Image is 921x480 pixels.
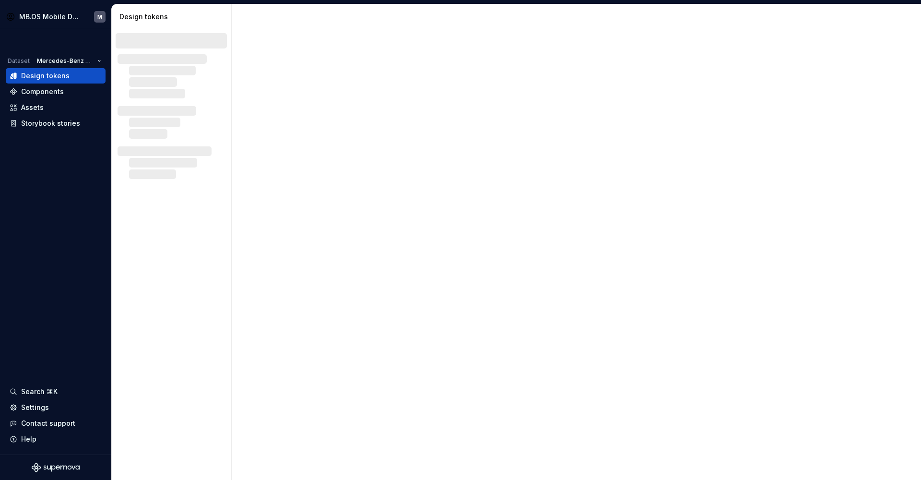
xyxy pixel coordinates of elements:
button: Help [6,432,106,447]
button: Search ⌘K [6,384,106,399]
div: Search ⌘K [21,387,58,396]
a: Components [6,84,106,99]
div: Assets [21,103,44,112]
a: Design tokens [6,68,106,84]
a: Assets [6,100,106,115]
div: Design tokens [21,71,70,81]
button: MB.OS Mobile Design SystemM [2,6,109,27]
button: Mercedes-Benz 2.0 [33,54,106,68]
div: Storybook stories [21,119,80,128]
svg: Supernova Logo [32,463,80,472]
button: Contact support [6,416,106,431]
div: Dataset [8,57,30,65]
span: Mercedes-Benz 2.0 [37,57,94,65]
div: M [97,13,102,21]
a: Settings [6,400,106,415]
div: Design tokens [119,12,227,22]
a: Storybook stories [6,116,106,131]
div: MB.OS Mobile Design System [19,12,81,22]
div: Components [21,87,64,96]
div: Settings [21,403,49,412]
div: Help [21,434,36,444]
div: Contact support [21,419,75,428]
